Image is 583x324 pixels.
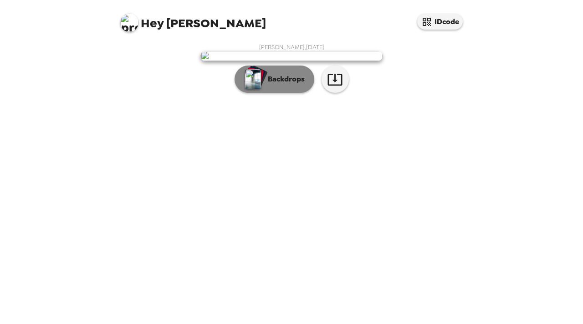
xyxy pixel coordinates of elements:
[417,14,463,30] button: IDcode
[120,14,138,32] img: profile pic
[263,74,305,85] p: Backdrops
[259,43,324,51] span: [PERSON_NAME] , [DATE]
[200,51,383,61] img: user
[235,66,314,93] button: Backdrops
[141,15,164,31] span: Hey
[120,9,266,30] span: [PERSON_NAME]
